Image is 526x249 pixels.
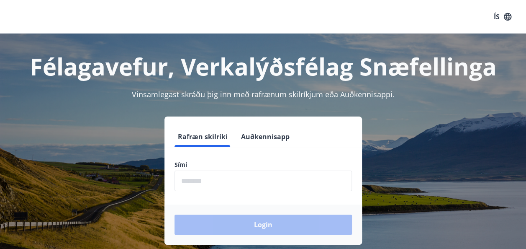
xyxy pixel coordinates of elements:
button: ÍS [489,9,516,24]
h1: Félagavefur, Verkalýðsfélag Snæfellinga [10,50,516,82]
button: Rafræn skilríki [174,127,231,147]
button: Auðkennisapp [238,127,293,147]
label: Sími [174,161,352,169]
span: Vinsamlegast skráðu þig inn með rafrænum skilríkjum eða Auðkennisappi. [132,89,395,99]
